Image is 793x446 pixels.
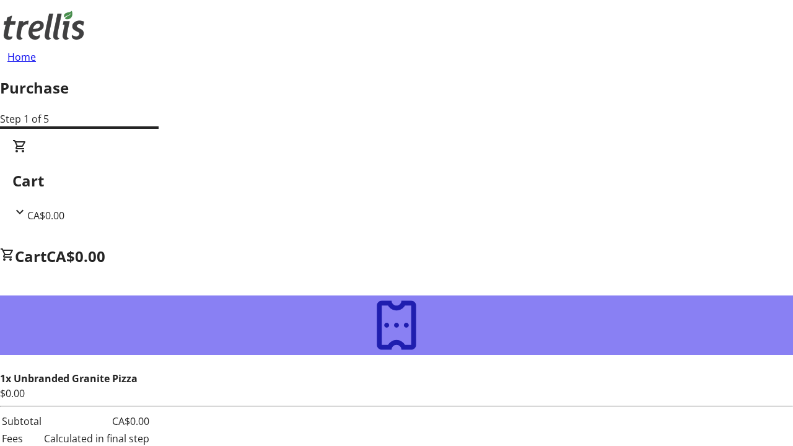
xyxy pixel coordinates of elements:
[15,246,46,266] span: Cart
[27,209,64,222] span: CA$0.00
[43,413,150,429] td: CA$0.00
[1,413,42,429] td: Subtotal
[12,139,781,223] div: CartCA$0.00
[46,246,105,266] span: CA$0.00
[12,170,781,192] h2: Cart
